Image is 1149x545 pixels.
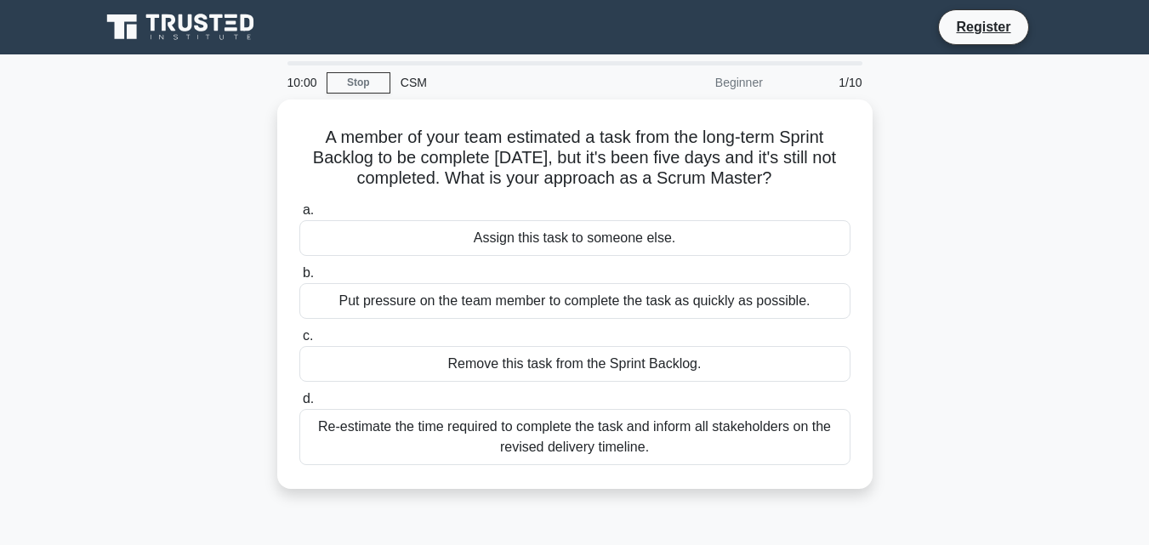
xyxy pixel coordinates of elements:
[327,72,390,94] a: Stop
[946,16,1021,37] a: Register
[390,65,624,99] div: CSM
[299,283,850,319] div: Put pressure on the team member to complete the task as quickly as possible.
[303,328,313,343] span: c.
[624,65,773,99] div: Beginner
[298,127,852,190] h5: A member of your team estimated a task from the long-term Sprint Backlog to be complete [DATE], b...
[299,346,850,382] div: Remove this task from the Sprint Backlog.
[303,202,314,217] span: a.
[299,409,850,465] div: Re-estimate the time required to complete the task and inform all stakeholders on the revised del...
[299,220,850,256] div: Assign this task to someone else.
[277,65,327,99] div: 10:00
[303,391,314,406] span: d.
[303,265,314,280] span: b.
[773,65,873,99] div: 1/10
